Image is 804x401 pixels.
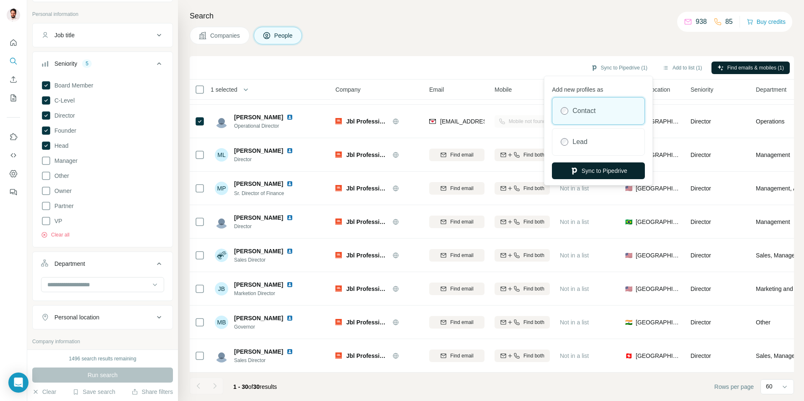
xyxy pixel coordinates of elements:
span: Director [691,118,711,125]
button: Clear [32,388,56,396]
span: [PERSON_NAME] [234,147,283,155]
span: Not in a list [560,218,589,225]
button: Clear all [41,231,70,239]
span: Other [756,318,770,326]
span: People [274,31,294,40]
span: Head [51,141,68,150]
button: Find email [429,216,484,228]
p: 85 [725,17,733,27]
label: Contact [572,106,595,116]
div: ML [215,148,228,162]
span: Other [51,172,69,180]
span: 🇧🇷 [625,218,632,226]
span: [GEOGRAPHIC_DATA] [636,352,680,360]
h4: Search [190,10,794,22]
div: 1496 search results remaining [69,355,137,362]
span: 🇺🇸 [625,184,632,193]
img: Logo of Jbl Professional [335,285,342,292]
img: LinkedIn logo [286,180,293,187]
span: Governor [234,323,296,331]
button: Find emails & mobiles (1) [711,62,790,74]
span: 🇺🇸 [625,285,632,293]
span: Management [756,151,790,159]
span: Find both [523,185,544,192]
span: Partner [51,202,74,210]
img: LinkedIn logo [286,147,293,154]
button: Feedback [7,185,20,200]
span: Director [234,156,296,163]
span: 🇨🇭 [625,352,632,360]
span: Jbl Professional [346,318,388,326]
div: JB [215,282,228,296]
img: Avatar [215,249,228,262]
button: Quick start [7,35,20,50]
span: Find email [450,285,473,293]
p: Company information [32,338,173,345]
div: Personal location [54,313,99,321]
span: Find email [450,319,473,326]
button: Find email [429,283,484,295]
span: Director [691,252,711,259]
button: Job title [33,25,173,45]
div: Department [54,260,85,268]
img: LinkedIn logo [286,281,293,288]
button: Find both [495,283,550,295]
p: Personal information [32,10,173,18]
button: Sync to Pipedrive [552,162,645,179]
span: [GEOGRAPHIC_DATA] [636,285,680,293]
span: Manager [51,157,77,165]
button: Find both [495,149,550,161]
img: Logo of Jbl Professional [335,118,342,125]
button: Find both [495,216,550,228]
span: [GEOGRAPHIC_DATA] [636,184,680,193]
span: [GEOGRAPHIC_DATA] [636,251,680,260]
span: [PERSON_NAME] [234,347,283,356]
span: Find both [523,285,544,293]
span: Find both [523,352,544,360]
span: 🇺🇸 [625,251,632,260]
img: Logo of Jbl Professional [335,319,342,326]
span: [GEOGRAPHIC_DATA] [636,117,680,126]
span: Find both [523,319,544,326]
span: Seniority [691,85,713,94]
button: Add to list (1) [657,62,708,74]
span: Management [756,218,790,226]
span: Company [335,85,361,94]
span: 1 selected [211,85,237,94]
div: Seniority [54,59,77,68]
span: VP [51,217,62,225]
button: Find email [429,249,484,262]
span: results [233,383,277,390]
span: [PERSON_NAME] [234,213,283,222]
span: Director [234,223,296,230]
span: [PERSON_NAME] [234,280,283,289]
span: Not in a list [560,252,589,259]
img: Logo of Jbl Professional [335,352,342,359]
span: Jbl Professional [346,285,388,293]
span: Sales Director [234,256,296,264]
button: Find email [429,149,484,161]
span: [PERSON_NAME] [234,314,283,322]
span: Operational Director [234,122,296,130]
img: Avatar [215,115,228,128]
span: Not in a list [560,285,589,292]
span: Mobile [495,85,512,94]
div: Job title [54,31,75,39]
span: 🇮🇳 [625,318,632,326]
span: [GEOGRAPHIC_DATA] [636,151,680,159]
span: of [248,383,253,390]
button: Save search [72,388,115,396]
span: [GEOGRAPHIC_DATA] [636,318,680,326]
button: Use Surfe on LinkedIn [7,129,20,144]
button: Seniority5 [33,54,173,77]
span: Jbl Professional [346,184,388,193]
span: Director [691,152,711,158]
button: Sync to Pipedrive (1) [585,62,653,74]
button: Personal location [33,307,173,327]
div: Open Intercom Messenger [8,373,28,393]
span: Department [756,85,786,94]
button: Department [33,254,173,277]
span: Director [691,285,711,292]
span: Find email [450,151,473,159]
span: Jbl Professional [346,218,388,226]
